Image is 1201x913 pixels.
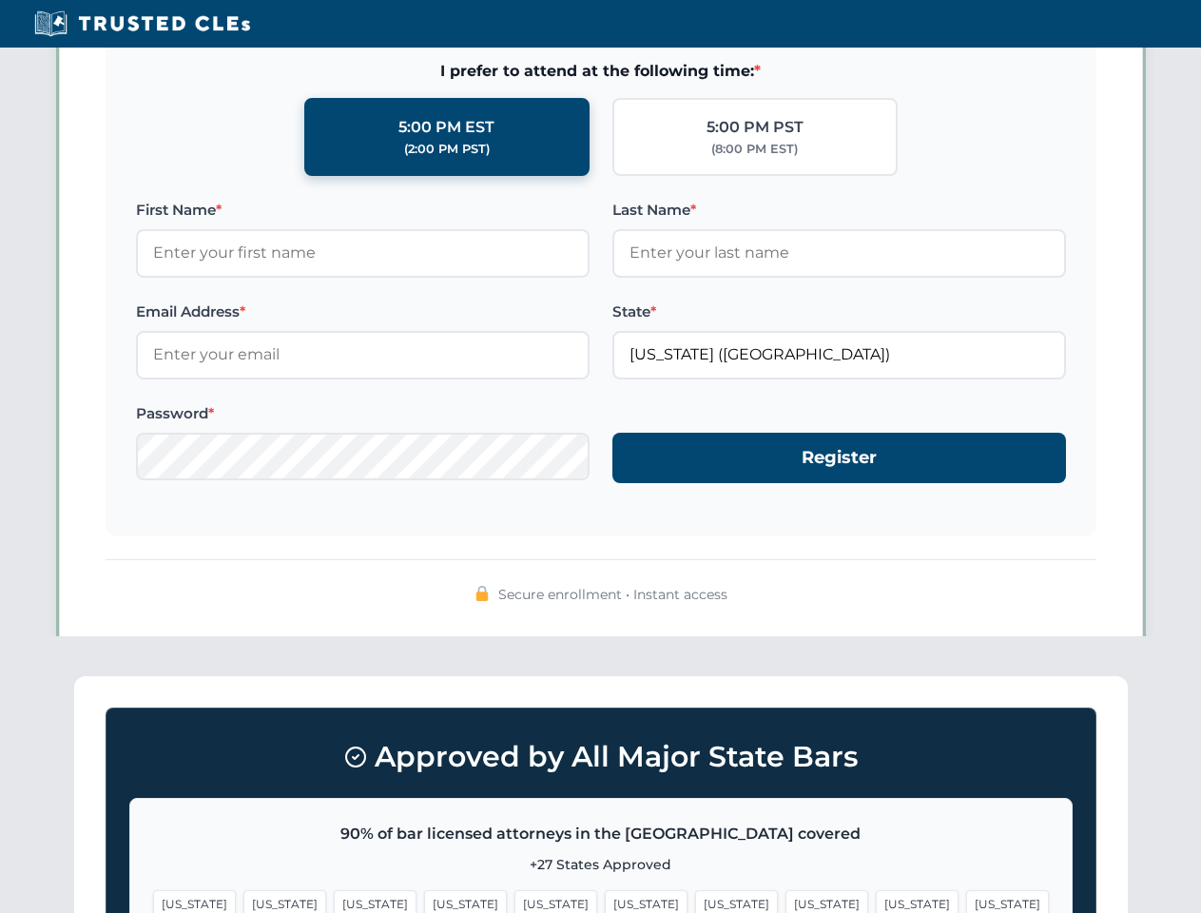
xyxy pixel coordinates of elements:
[136,229,590,277] input: Enter your first name
[612,301,1066,323] label: State
[475,586,490,601] img: 🔒
[612,331,1066,379] input: Florida (FL)
[136,59,1066,84] span: I prefer to attend at the following time:
[398,115,494,140] div: 5:00 PM EST
[612,199,1066,222] label: Last Name
[29,10,256,38] img: Trusted CLEs
[612,433,1066,483] button: Register
[153,822,1049,846] p: 90% of bar licensed attorneys in the [GEOGRAPHIC_DATA] covered
[136,199,590,222] label: First Name
[498,584,727,605] span: Secure enrollment • Instant access
[612,229,1066,277] input: Enter your last name
[711,140,798,159] div: (8:00 PM EST)
[129,731,1073,783] h3: Approved by All Major State Bars
[136,301,590,323] label: Email Address
[136,402,590,425] label: Password
[136,331,590,379] input: Enter your email
[404,140,490,159] div: (2:00 PM PST)
[153,854,1049,875] p: +27 States Approved
[707,115,804,140] div: 5:00 PM PST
